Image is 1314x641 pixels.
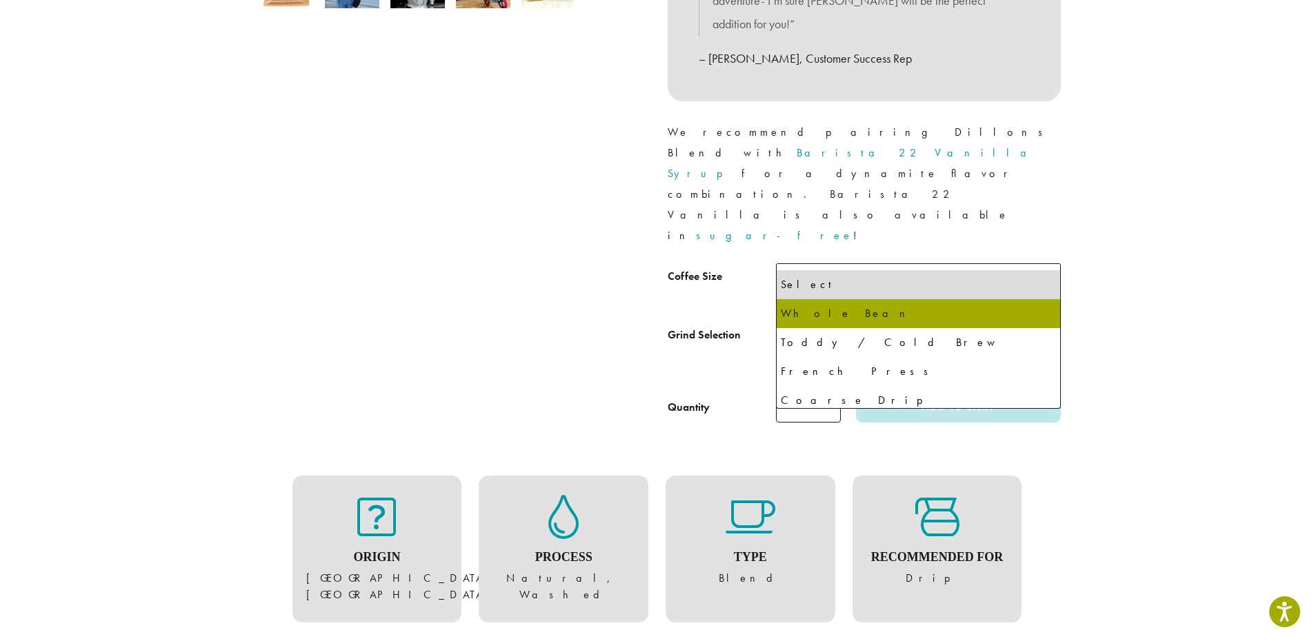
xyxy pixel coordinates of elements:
h4: Origin [306,550,448,565]
p: We recommend pairing Dillons Blend with for a dynamite flavor combination. Barista 22 Vanilla is ... [668,122,1061,246]
label: Coffee Size [668,267,776,287]
h4: Process [492,550,635,565]
figure: Drip [866,495,1008,587]
div: Toddy / Cold Brew [781,332,1056,353]
li: Select [777,270,1060,299]
span: 5 lb | $95.00 [782,267,868,294]
div: Coarse Drip [781,390,1056,411]
div: Whole Bean [781,303,1056,324]
span: 5 lb | $95.00 [776,263,1061,297]
h4: Type [679,550,822,565]
h4: Recommended For [866,550,1008,565]
div: French Press [781,361,1056,382]
p: – [PERSON_NAME], Customer Success Rep [699,47,1030,70]
figure: Blend [679,495,822,587]
div: Quantity [668,399,710,416]
a: sugar-free [696,228,853,243]
a: Barista 22 Vanilla Syrup [668,145,1037,181]
figure: Natural, Washed [492,495,635,604]
figure: [GEOGRAPHIC_DATA], [GEOGRAPHIC_DATA] [306,495,448,604]
label: Grind Selection [668,325,776,345]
